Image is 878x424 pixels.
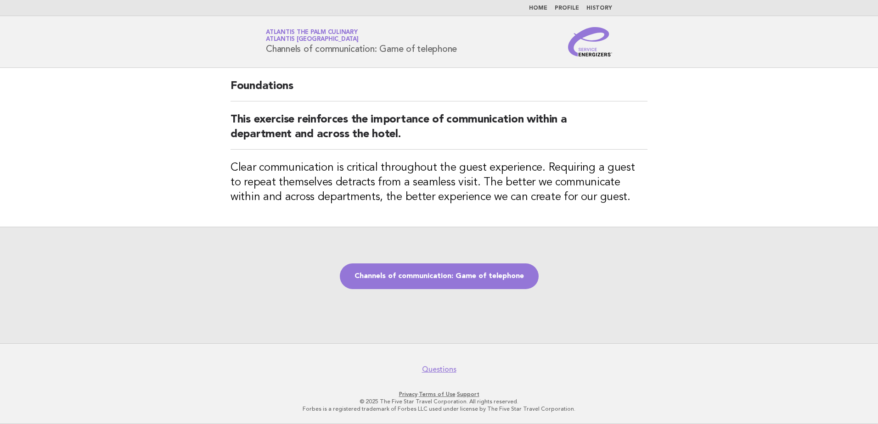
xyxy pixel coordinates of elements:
[586,6,612,11] a: History
[568,27,612,56] img: Service Energizers
[457,391,479,397] a: Support
[555,6,579,11] a: Profile
[399,391,417,397] a: Privacy
[158,391,720,398] p: · ·
[419,391,456,397] a: Terms of Use
[158,405,720,413] p: Forbes is a registered trademark of Forbes LLC used under license by The Five Star Travel Corpora...
[231,112,647,150] h2: This exercise reinforces the importance of communication within a department and across the hotel.
[158,398,720,405] p: © 2025 The Five Star Travel Corporation. All rights reserved.
[231,161,647,205] h3: Clear communication is critical throughout the guest experience. Requiring a guest to repeat them...
[422,365,456,374] a: Questions
[340,263,539,289] a: Channels of communication: Game of telephone
[529,6,547,11] a: Home
[266,37,359,43] span: Atlantis [GEOGRAPHIC_DATA]
[231,79,647,101] h2: Foundations
[266,30,457,54] h1: Channels of communication: Game of telephone
[266,29,359,42] a: Atlantis The Palm CulinaryAtlantis [GEOGRAPHIC_DATA]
